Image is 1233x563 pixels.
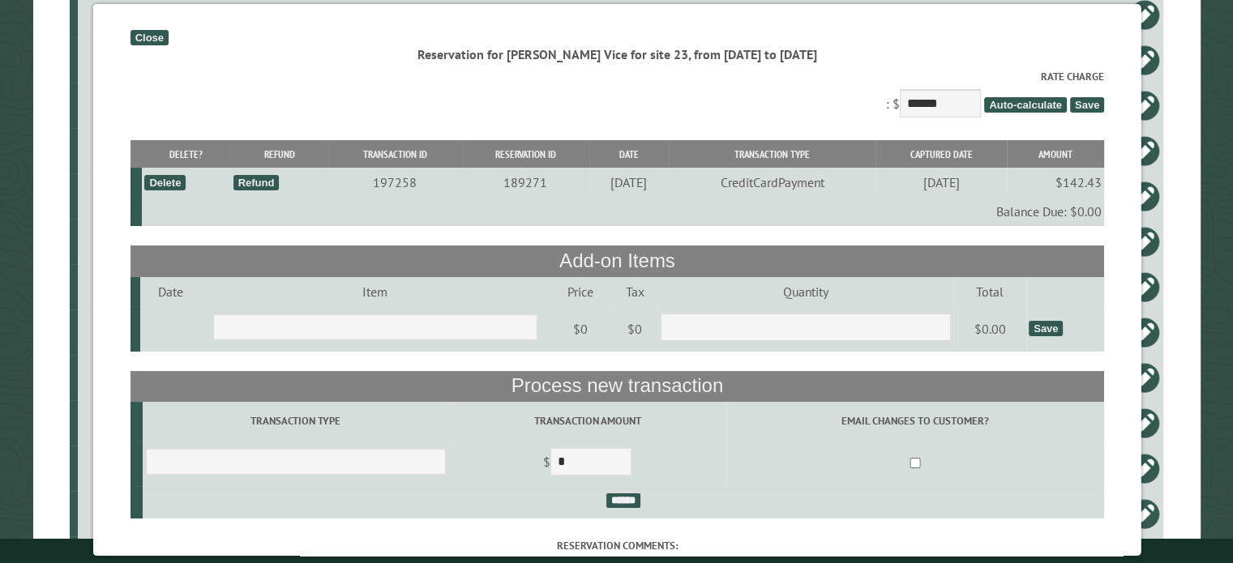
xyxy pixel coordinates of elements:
div: 15 [84,415,155,431]
th: Add-on Items [130,245,1104,276]
div: 502 [84,188,155,204]
span: Save [1069,97,1103,113]
div: 509 [84,97,155,113]
td: $ [448,441,726,486]
td: Quantity [657,277,953,306]
div: Reservation for [PERSON_NAME] Vice for site 23, from [DATE] to [DATE] [130,45,1104,63]
div: 23 [84,460,155,476]
td: Balance Due: $0.00 [141,197,1103,226]
span: Auto-calculate [983,97,1066,113]
div: Save [1028,321,1062,336]
th: Date [589,140,668,168]
td: Item [199,277,549,306]
th: Reservation ID [461,140,589,168]
td: Total [953,277,1025,306]
div: 20 [84,143,155,159]
label: Reservation comments: [130,538,1104,553]
td: $0 [549,306,610,352]
td: CreditCardPayment [668,168,876,197]
label: Transaction Type [145,413,446,429]
td: [DATE] [875,168,1005,197]
div: 206 [84,233,155,250]
div: 511 [84,6,155,23]
td: $0 [610,306,657,352]
th: Delete? [141,140,229,168]
td: 189271 [461,168,589,197]
th: Transaction Type [668,140,876,168]
div: 14 [84,279,155,295]
td: Price [549,277,610,306]
div: : $ [130,69,1104,122]
td: $0.00 [953,306,1025,352]
div: 506 [84,52,155,68]
div: Close [130,30,168,45]
td: Tax [610,277,657,306]
div: Delete [143,175,185,190]
label: Email changes to customer? [728,413,1101,429]
th: Refund [230,140,328,168]
label: Rate Charge [130,69,1104,84]
th: Process new transaction [130,371,1104,402]
td: Date [139,277,199,306]
div: 503 [84,324,155,340]
label: Transaction Amount [451,413,723,429]
div: 510 [84,369,155,386]
th: Captured Date [875,140,1005,168]
th: Amount [1006,140,1104,168]
div: Refund [233,175,279,190]
div: 19 [84,505,155,522]
td: $142.43 [1006,168,1104,197]
th: Transaction ID [328,140,461,168]
td: 197258 [328,168,461,197]
td: [DATE] [589,168,668,197]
